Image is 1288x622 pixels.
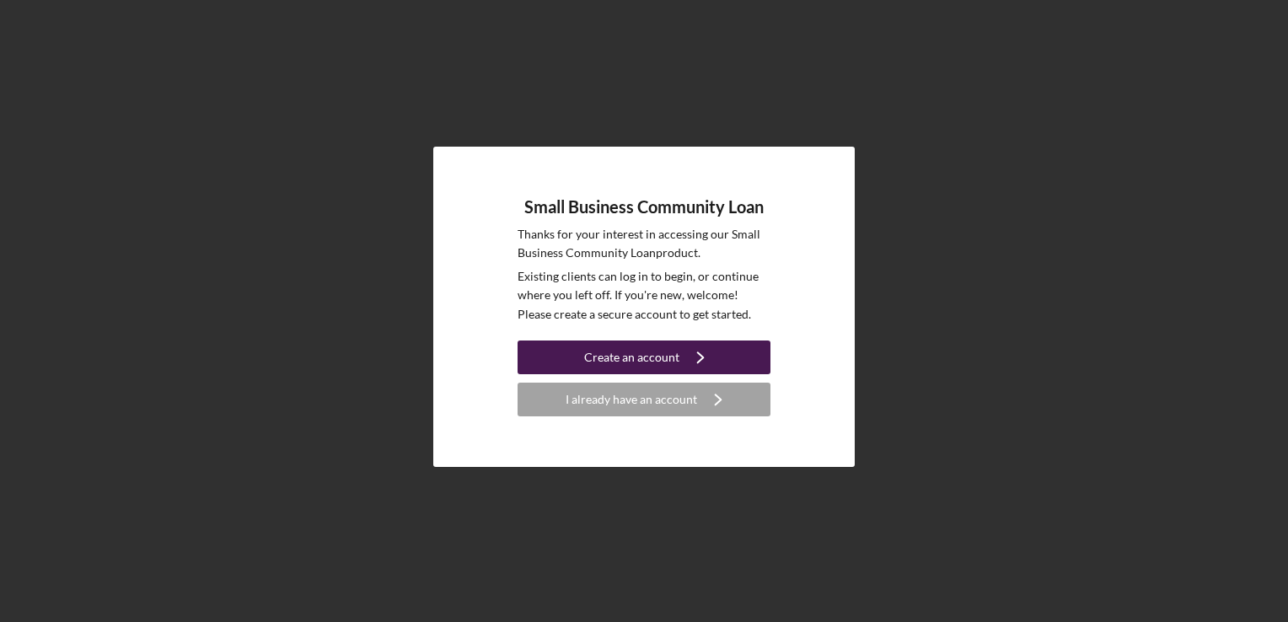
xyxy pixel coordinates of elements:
p: Thanks for your interest in accessing our Small Business Community Loan product. [518,225,770,263]
button: Create an account [518,340,770,374]
div: I already have an account [566,383,697,416]
div: Create an account [584,340,679,374]
button: I already have an account [518,383,770,416]
a: Create an account [518,340,770,378]
p: Existing clients can log in to begin, or continue where you left off. If you're new, welcome! Ple... [518,267,770,324]
h4: Small Business Community Loan [524,197,764,217]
